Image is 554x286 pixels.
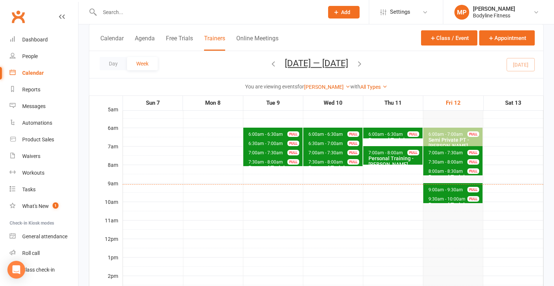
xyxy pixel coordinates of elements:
[10,65,78,81] a: Calendar
[428,196,466,202] span: 9:30am - 10:00am
[135,35,155,51] button: Agenda
[428,202,481,213] div: Personal Training - [PERSON_NAME]
[89,124,123,142] div: 6am
[183,98,242,107] div: Mon 8
[248,132,283,137] span: 6:00am - 6:30am
[89,253,123,272] div: 1pm
[89,235,123,253] div: 12pm
[407,150,419,155] div: FULL
[248,150,283,155] span: 7:00am - 7:30am
[341,9,350,15] span: Add
[428,169,463,174] span: 8:00am - 8:30am
[368,155,421,167] div: Personal Training - [PERSON_NAME]
[100,35,124,51] button: Calendar
[22,233,67,239] div: General attendance
[10,148,78,165] a: Waivers
[89,161,123,179] div: 8am
[22,103,46,109] div: Messages
[350,84,360,90] strong: with
[89,179,123,198] div: 9am
[421,30,477,46] button: Class / Event
[467,196,479,202] div: FULL
[245,84,297,90] strong: You are viewing events
[248,165,301,176] div: Personal Training - [PERSON_NAME]
[297,84,304,90] strong: for
[10,115,78,131] a: Automations
[304,98,363,107] div: Wed 10
[10,81,78,98] a: Reports
[22,87,40,92] div: Reports
[287,150,299,155] div: FULL
[22,250,40,256] div: Roll call
[368,132,403,137] span: 6:00am - 6:30am
[9,7,27,26] a: Clubworx
[248,141,283,146] span: 6:30am - 7:00am
[308,159,343,165] span: 7:30am - 8:00am
[467,131,479,137] div: FULL
[22,120,52,126] div: Automations
[204,35,225,51] button: Trainers
[123,98,182,107] div: Sun 7
[347,150,359,155] div: FULL
[347,159,359,165] div: FULL
[22,170,44,176] div: Workouts
[22,53,38,59] div: People
[10,198,78,215] a: What's New1
[244,98,303,107] div: Tue 9
[467,187,479,192] div: FULL
[407,131,419,137] div: FULL
[467,150,479,155] div: FULL
[127,57,158,70] button: Week
[10,98,78,115] a: Messages
[10,262,78,278] a: Class kiosk mode
[428,150,463,155] span: 7:00am - 7:30am
[428,132,463,137] span: 6:00am - 7:00am
[10,165,78,181] a: Workouts
[428,137,481,155] div: Semi Private PT - [PERSON_NAME], [PERSON_NAME]
[89,198,123,216] div: 10am
[484,98,543,107] div: Sat 13
[7,261,25,279] div: Open Intercom Messenger
[428,187,463,192] span: 9:00am - 9:30am
[10,181,78,198] a: Tasks
[347,141,359,146] div: FULL
[10,131,78,148] a: Product Sales
[236,35,278,51] button: Online Meetings
[428,174,481,186] div: Personal Training - [PERSON_NAME]
[467,159,479,165] div: FULL
[89,142,123,161] div: 7am
[287,159,299,165] div: FULL
[166,35,193,51] button: Free Trials
[22,153,40,159] div: Waivers
[308,165,361,176] div: Personal Training - [PERSON_NAME]
[285,58,348,68] button: [DATE] — [DATE]
[454,5,469,20] div: MP
[424,98,483,107] div: Fri 12
[89,216,123,235] div: 11am
[473,12,515,19] div: Bodyline Fitness
[100,57,127,70] button: Day
[10,228,78,245] a: General attendance kiosk mode
[10,31,78,48] a: Dashboard
[347,131,359,137] div: FULL
[22,203,49,209] div: What's New
[53,202,59,209] span: 1
[364,98,423,107] div: Thu 11
[368,137,421,149] div: Personal Training - [PERSON_NAME]
[368,150,403,155] span: 7:00am - 8:00am
[287,141,299,146] div: FULL
[308,132,343,137] span: 6:00am - 6:30am
[10,245,78,262] a: Roll call
[360,84,387,90] a: All Types
[479,30,535,46] button: Appointment
[97,7,318,17] input: Search...
[22,137,54,142] div: Product Sales
[22,186,36,192] div: Tasks
[89,87,123,105] div: 4am
[22,267,55,273] div: Class check-in
[248,159,283,165] span: 7:30am - 8:00am
[428,159,463,165] span: 7:30am - 8:00am
[467,168,479,174] div: FULL
[22,70,44,76] div: Calendar
[390,4,410,20] span: Settings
